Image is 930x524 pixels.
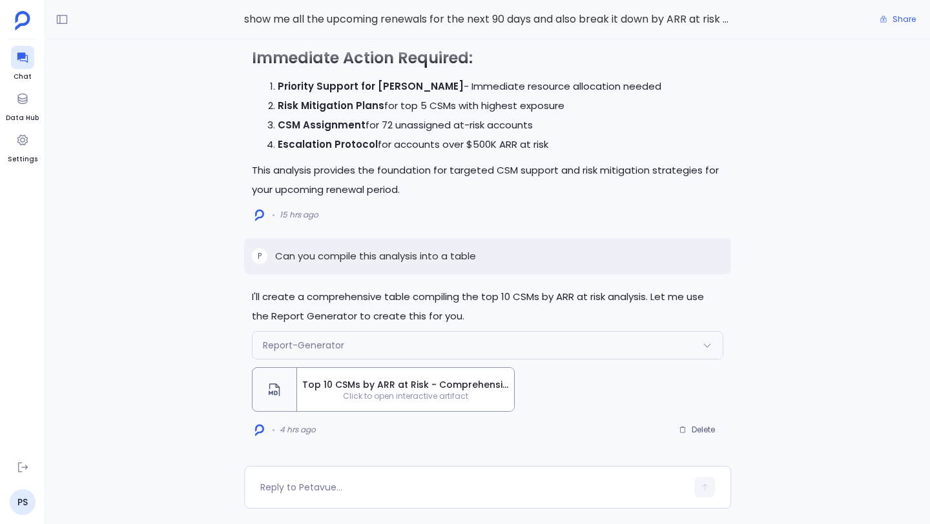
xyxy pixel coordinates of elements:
strong: Escalation Protocol [278,137,378,151]
span: Share [893,14,916,25]
li: for top 5 CSMs with highest exposure [278,96,723,116]
img: petavue logo [15,11,30,30]
p: This analysis provides the foundation for targeted CSM support and risk mitigation strategies for... [252,161,723,199]
span: show me all the upcoming renewals for the next 90 days and also break it down by ARR at risk and ... [244,11,731,28]
span: Chat [11,72,34,82]
img: logo [255,209,264,221]
button: Delete [670,420,723,439]
span: Click to open interactive artifact [297,391,514,401]
span: Top 10 CSMs by ARR at Risk - Comprehensive Analysis Table [302,378,509,391]
a: Data Hub [6,87,39,123]
a: Settings [8,128,37,165]
li: - Immediate resource allocation needed [278,77,723,96]
strong: Risk Mitigation Plans [278,99,384,112]
span: Delete [692,425,715,435]
span: P [258,251,262,261]
button: Share [872,10,924,28]
a: Chat [11,46,34,82]
span: Data Hub [6,113,39,123]
span: Report-Generator [263,339,344,352]
strong: CSM Assignment [278,118,366,132]
button: Top 10 CSMs by ARR at Risk - Comprehensive Analysis TableClick to open interactive artifact [252,367,515,412]
span: 4 hrs ago [280,425,316,435]
li: for accounts over $500K ARR at risk [278,135,723,154]
span: Settings [8,154,37,165]
span: 15 hrs ago [280,210,318,220]
p: I'll create a comprehensive table compiling the top 10 CSMs by ARR at risk analysis. Let me use t... [252,287,723,326]
p: Can you compile this analysis into a table [275,248,476,264]
img: logo [255,424,264,436]
a: PS [10,489,36,515]
li: for 72 unassigned at-risk accounts [278,116,723,135]
strong: Priority Support for [PERSON_NAME] [278,79,464,93]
